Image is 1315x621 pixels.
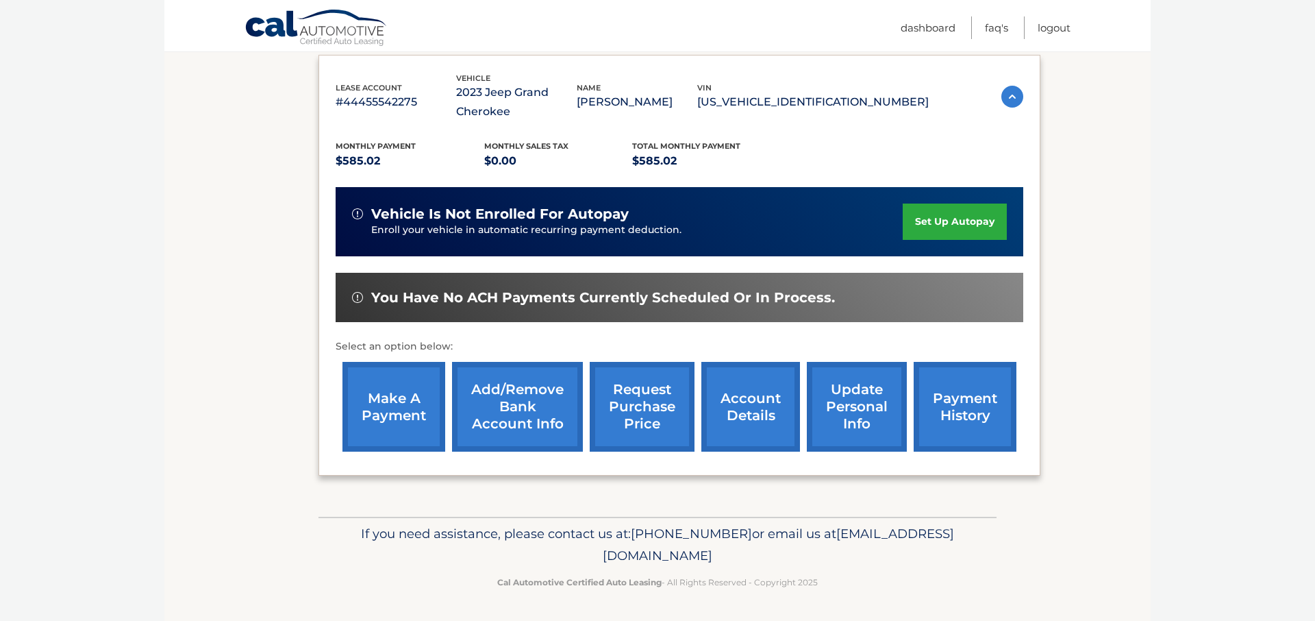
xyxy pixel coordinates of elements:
[371,223,903,238] p: Enroll your vehicle in automatic recurring payment deduction.
[914,362,1016,452] a: payment history
[371,206,629,223] span: vehicle is not enrolled for autopay
[497,577,662,587] strong: Cal Automotive Certified Auto Leasing
[456,73,490,83] span: vehicle
[456,83,577,121] p: 2023 Jeep Grand Cherokee
[697,83,712,93] span: vin
[590,362,694,452] a: request purchase price
[484,141,568,151] span: Monthly sales Tax
[452,362,583,452] a: Add/Remove bank account info
[342,362,445,452] a: make a payment
[632,151,781,171] p: $585.02
[701,362,800,452] a: account details
[336,151,484,171] p: $585.02
[327,523,988,567] p: If you need assistance, please contact us at: or email us at
[245,9,388,49] a: Cal Automotive
[903,204,1007,240] a: set up autopay
[336,83,402,93] span: lease account
[577,93,697,112] p: [PERSON_NAME]
[336,339,1023,355] p: Select an option below:
[352,292,363,303] img: alert-white.svg
[807,362,907,452] a: update personal info
[1001,86,1023,108] img: accordion-active.svg
[1038,16,1070,39] a: Logout
[985,16,1008,39] a: FAQ's
[371,289,835,306] span: You have no ACH payments currently scheduled or in process.
[697,93,929,112] p: [US_VEHICLE_IDENTIFICATION_NUMBER]
[577,83,601,93] span: name
[484,151,633,171] p: $0.00
[336,93,456,112] p: #44455542275
[336,141,416,151] span: Monthly Payment
[327,575,988,589] p: - All Rights Reserved - Copyright 2025
[603,526,954,563] span: [EMAIL_ADDRESS][DOMAIN_NAME]
[901,16,955,39] a: Dashboard
[631,526,752,541] span: [PHONE_NUMBER]
[632,141,740,151] span: Total Monthly Payment
[352,208,363,219] img: alert-white.svg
